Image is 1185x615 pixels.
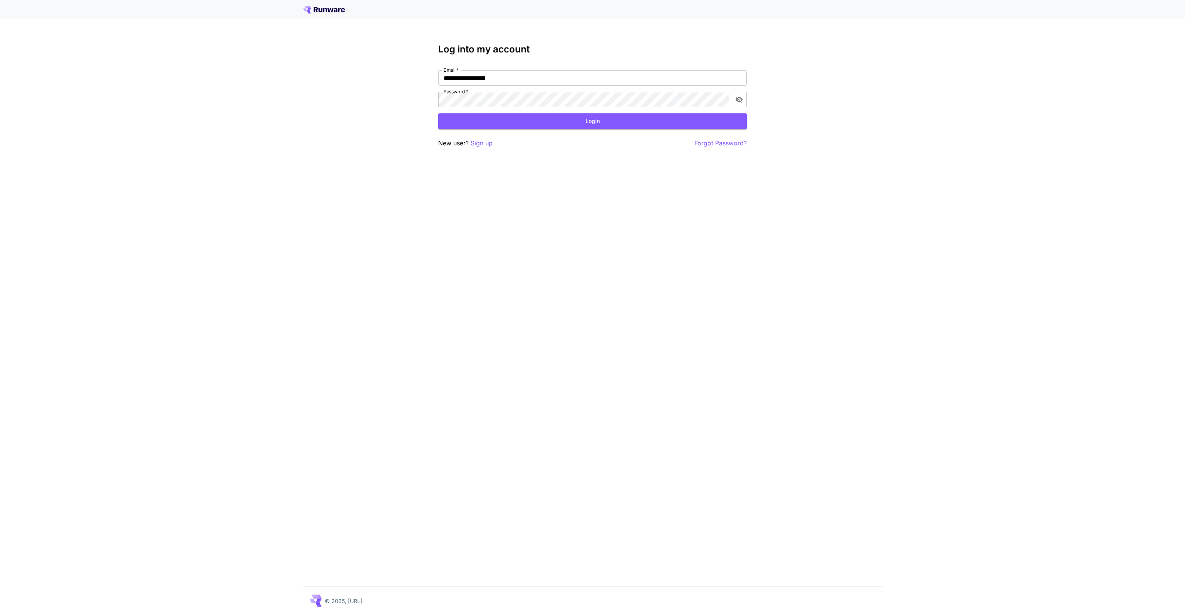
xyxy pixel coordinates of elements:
[438,44,747,55] h3: Log into my account
[444,67,459,73] label: Email
[438,138,493,148] p: New user?
[471,138,493,148] button: Sign up
[444,88,468,95] label: Password
[732,93,746,106] button: toggle password visibility
[694,138,747,148] button: Forgot Password?
[438,113,747,129] button: Login
[325,597,362,605] p: © 2025, [URL]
